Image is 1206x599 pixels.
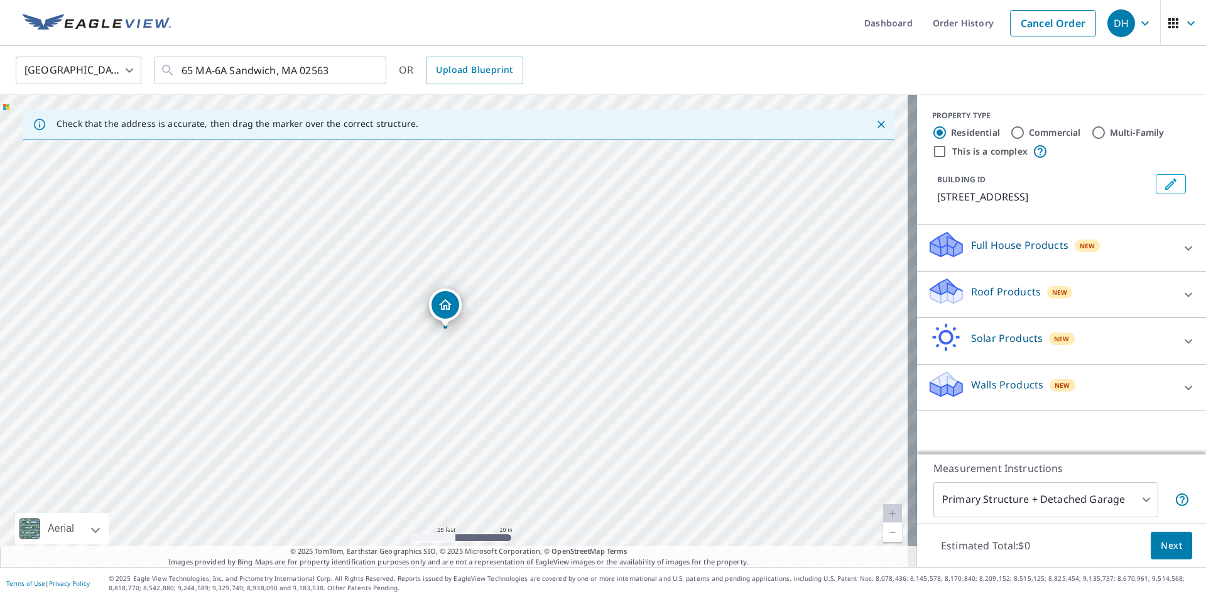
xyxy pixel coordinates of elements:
a: Terms of Use [6,579,45,588]
label: Multi-Family [1110,126,1165,139]
div: Dropped pin, building 1, Residential property, 65 Route 6a Sandwich, MA 02563 [429,289,462,327]
p: Walls Products [971,377,1043,392]
label: This is a complex [952,145,1028,158]
div: [GEOGRAPHIC_DATA] [16,53,141,88]
p: [STREET_ADDRESS] [937,189,1151,204]
span: Upload Blueprint [436,62,513,78]
label: Residential [951,126,1000,139]
button: Next [1151,532,1192,560]
img: EV Logo [23,14,171,33]
span: Next [1161,538,1182,554]
div: Walls ProductsNew [927,370,1196,405]
input: Search by address or latitude-longitude [182,53,361,88]
p: BUILDING ID [937,174,986,185]
div: PROPERTY TYPE [932,110,1191,121]
p: | [6,580,90,587]
div: Roof ProductsNew [927,277,1196,312]
span: © 2025 TomTom, Earthstar Geographics SIO, © 2025 Microsoft Corporation, © [290,546,627,557]
div: Primary Structure + Detached Garage [933,482,1158,517]
button: Edit building 1 [1156,174,1186,194]
button: Close [873,116,889,133]
a: Upload Blueprint [426,57,523,84]
a: Privacy Policy [49,579,90,588]
a: Cancel Order [1010,10,1096,36]
div: Solar ProductsNew [927,323,1196,359]
a: Current Level 20, Zoom Out [883,523,902,542]
label: Commercial [1029,126,1081,139]
p: Check that the address is accurate, then drag the marker over the correct structure. [57,118,418,129]
p: Solar Products [971,331,1043,346]
p: Full House Products [971,238,1068,253]
div: Aerial [15,513,109,544]
div: DH [1107,9,1135,37]
p: Roof Products [971,284,1041,299]
div: Full House ProductsNew [927,230,1196,266]
a: Terms [607,546,627,556]
a: Current Level 20, Zoom In Disabled [883,504,902,523]
p: Measurement Instructions [933,461,1190,476]
span: Your report will include the primary structure and a detached garage if one exists. [1175,492,1190,507]
p: © 2025 Eagle View Technologies, Inc. and Pictometry International Corp. All Rights Reserved. Repo... [109,574,1200,593]
span: New [1080,241,1095,251]
div: OR [399,57,523,84]
a: OpenStreetMap [551,546,604,556]
p: Estimated Total: $0 [931,532,1040,559]
span: New [1055,380,1070,390]
div: Aerial [44,513,78,544]
span: New [1054,334,1070,344]
span: New [1052,287,1068,297]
